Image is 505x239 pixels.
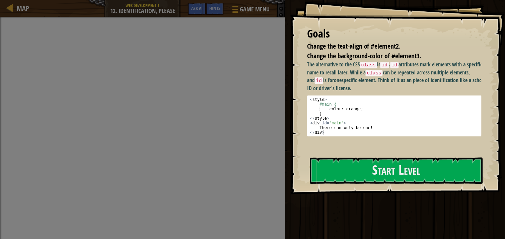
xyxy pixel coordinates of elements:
[360,62,377,68] code: class
[307,42,401,51] span: Change the text-align of #element2.
[299,42,480,51] li: Change the text-align of #element2.
[366,70,383,76] code: class
[307,61,487,92] p: The alternative to the CSS is . attributes mark elements with a specific name to recall later. Wh...
[310,158,483,184] button: Start Level
[191,5,203,11] span: Ask AI
[315,77,323,84] code: id
[380,62,389,68] code: id
[13,4,29,13] a: Map
[209,5,220,11] span: Hints
[240,5,270,14] span: Game Menu
[299,51,480,61] li: Change the background-color of #element3.
[227,3,274,18] button: Game Menu
[307,26,482,42] div: Goals
[188,3,206,15] button: Ask AI
[334,76,342,84] strong: one
[17,4,29,13] span: Map
[307,51,422,60] span: Change the background-color of #element3.
[390,62,399,68] code: id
